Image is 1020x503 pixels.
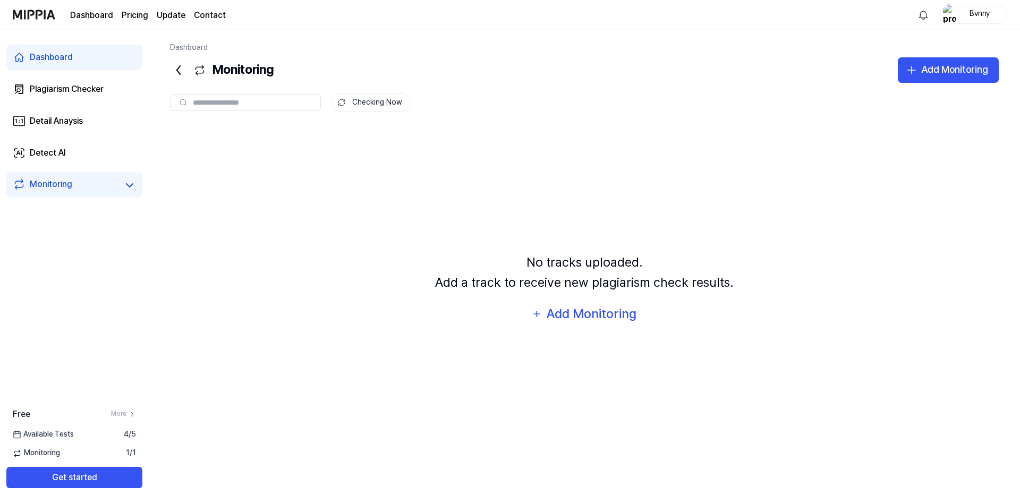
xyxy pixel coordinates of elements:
[6,45,142,70] a: Dashboard
[959,8,1000,20] div: Bvnny
[30,83,104,96] div: Plagiarism Checker
[13,448,60,458] span: Monitoring
[6,76,142,102] a: Plagiarism Checker
[13,429,74,440] span: Available Tests
[6,108,142,134] a: Detail Anaysis
[6,467,142,488] button: Get started
[126,448,136,458] span: 1 / 1
[122,9,148,22] a: Pricing
[435,252,734,293] div: No tracks uploaded. Add a track to receive new plagiarism check results.
[13,408,30,421] span: Free
[30,178,72,193] div: Monitoring
[30,115,83,127] div: Detail Anaysis
[898,57,999,83] button: Add Monitoring
[70,9,113,22] a: Dashboard
[13,178,119,193] a: Monitoring
[921,62,988,78] div: Add Monitoring
[331,93,411,112] button: Checking Now
[170,43,208,52] a: Dashboard
[917,8,930,21] img: 알림
[157,9,185,22] a: Update
[939,6,1007,24] button: profileBvnny
[30,51,73,64] div: Dashboard
[546,304,637,324] div: Add Monitoring
[6,140,142,166] a: Detect AI
[170,57,274,83] div: Monitoring
[111,410,136,419] a: More
[30,147,66,159] div: Detect AI
[943,4,956,25] img: profile
[194,9,226,22] a: Contact
[124,429,136,440] span: 4 / 5
[525,301,644,327] button: Add Monitoring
